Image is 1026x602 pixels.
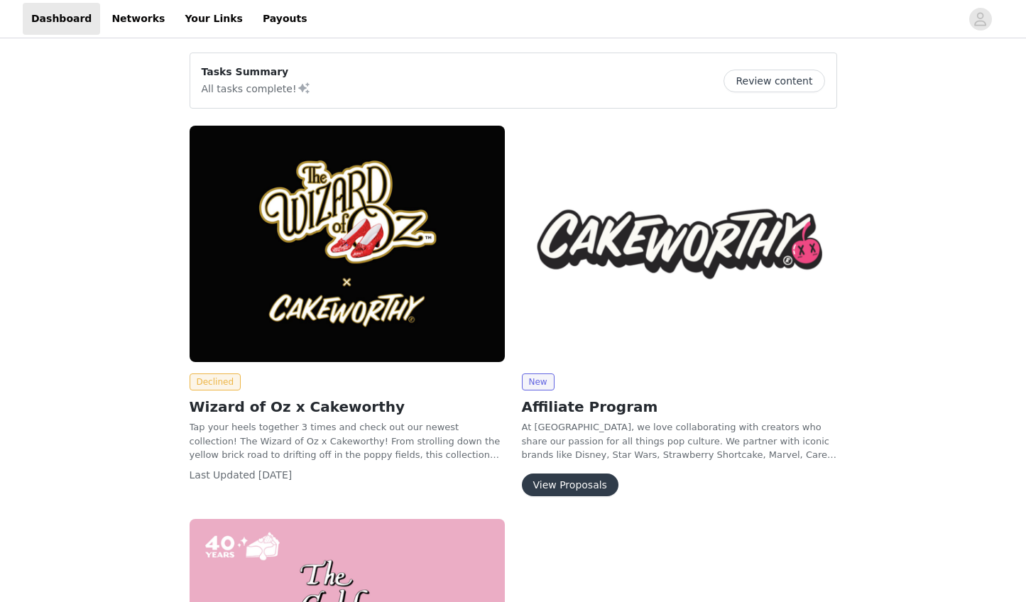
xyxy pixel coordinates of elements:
[190,469,256,481] span: Last Updated
[23,3,100,35] a: Dashboard
[202,65,311,80] p: Tasks Summary
[724,70,824,92] button: Review content
[254,3,316,35] a: Payouts
[522,474,618,496] button: View Proposals
[190,373,241,390] span: Declined
[103,3,173,35] a: Networks
[176,3,251,35] a: Your Links
[202,80,311,97] p: All tasks complete!
[522,480,618,491] a: View Proposals
[973,8,987,31] div: avatar
[190,420,505,462] p: Tap your heels together 3 times and check out our newest collection! The Wizard of Oz x Cakeworth...
[522,420,837,462] p: At [GEOGRAPHIC_DATA], we love collaborating with creators who share our passion for all things po...
[258,469,292,481] span: [DATE]
[190,396,505,417] h2: Wizard of Oz x Cakeworthy
[190,126,505,362] img: Cakeworthy
[522,126,837,362] img: Cakeworthy
[522,396,837,417] h2: Affiliate Program
[522,373,555,390] span: New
